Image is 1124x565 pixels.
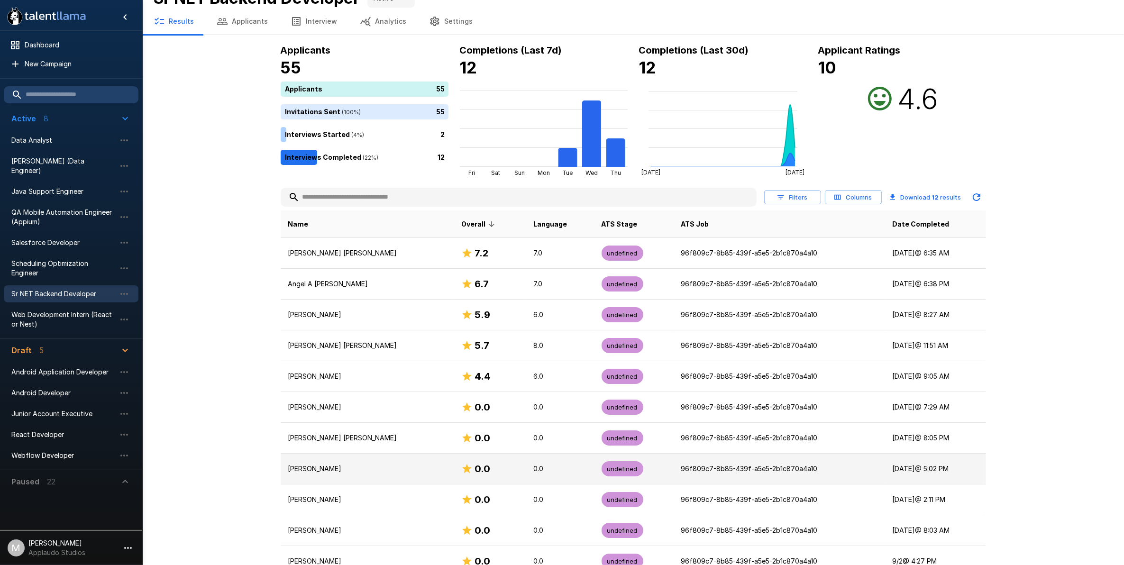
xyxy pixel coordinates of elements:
[288,433,446,443] p: [PERSON_NAME] [PERSON_NAME]
[681,341,877,350] p: 96f809c7-8b85-439f-a5e5-2b1c870a4a10
[602,434,643,443] span: undefined
[288,372,446,381] p: [PERSON_NAME]
[533,310,586,319] p: 6.0
[892,219,949,230] span: Date Completed
[932,193,939,201] b: 12
[681,433,877,443] p: 96f809c7-8b85-439f-a5e5-2b1c870a4a10
[885,330,986,361] td: [DATE] @ 11:51 AM
[514,169,525,176] tspan: Sun
[475,307,490,322] h6: 5.9
[885,300,986,330] td: [DATE] @ 8:27 AM
[533,341,586,350] p: 8.0
[288,310,446,319] p: [PERSON_NAME]
[533,402,586,412] p: 0.0
[641,169,660,176] tspan: [DATE]
[533,495,586,504] p: 0.0
[681,402,877,412] p: 96f809c7-8b85-439f-a5e5-2b1c870a4a10
[681,279,877,289] p: 96f809c7-8b85-439f-a5e5-2b1c870a4a10
[538,169,550,176] tspan: Mon
[348,8,418,35] button: Analytics
[898,82,939,116] h2: 4.6
[288,402,446,412] p: [PERSON_NAME]
[533,219,567,230] span: Language
[602,465,643,474] span: undefined
[885,392,986,423] td: [DATE] @ 7:29 AM
[602,526,643,535] span: undefined
[602,219,638,230] span: ATS Stage
[468,169,475,176] tspan: Fri
[475,523,490,538] h6: 0.0
[885,238,986,269] td: [DATE] @ 6:35 AM
[288,341,446,350] p: [PERSON_NAME] [PERSON_NAME]
[279,8,348,35] button: Interview
[885,515,986,546] td: [DATE] @ 8:03 AM
[475,400,490,415] h6: 0.0
[418,8,484,35] button: Settings
[602,495,643,504] span: undefined
[602,310,643,319] span: undefined
[681,310,877,319] p: 96f809c7-8b85-439f-a5e5-2b1c870a4a10
[475,461,490,476] h6: 0.0
[764,190,821,205] button: Filters
[562,169,573,176] tspan: Tue
[288,495,446,504] p: [PERSON_NAME]
[461,219,498,230] span: Overall
[602,341,643,350] span: undefined
[288,279,446,289] p: Angel A [PERSON_NAME]
[288,248,446,258] p: [PERSON_NAME] [PERSON_NAME]
[475,492,490,507] h6: 0.0
[825,190,882,205] button: Columns
[288,464,446,474] p: [PERSON_NAME]
[602,280,643,289] span: undefined
[533,279,586,289] p: 7.0
[885,269,986,300] td: [DATE] @ 6:38 PM
[885,484,986,515] td: [DATE] @ 2:11 PM
[585,169,598,176] tspan: Wed
[533,433,586,443] p: 0.0
[475,338,489,353] h6: 5.7
[639,45,749,56] b: Completions (Last 30d)
[533,248,586,258] p: 7.0
[818,58,837,77] b: 10
[818,45,901,56] b: Applicant Ratings
[437,107,445,117] p: 55
[441,129,445,139] p: 2
[885,361,986,392] td: [DATE] @ 9:05 AM
[460,45,562,56] b: Completions (Last 7d)
[681,464,877,474] p: 96f809c7-8b85-439f-a5e5-2b1c870a4a10
[885,454,986,484] td: [DATE] @ 5:02 PM
[602,249,643,258] span: undefined
[533,526,586,535] p: 0.0
[967,188,986,207] button: Updated Today - 9:31 AM
[886,188,965,207] button: Download 12 results
[475,369,491,384] h6: 4.4
[460,58,477,77] b: 12
[533,464,586,474] p: 0.0
[281,58,302,77] b: 55
[288,526,446,535] p: [PERSON_NAME]
[533,372,586,381] p: 6.0
[885,423,986,454] td: [DATE] @ 8:05 PM
[681,248,877,258] p: 96f809c7-8b85-439f-a5e5-2b1c870a4a10
[602,372,643,381] span: undefined
[681,526,877,535] p: 96f809c7-8b85-439f-a5e5-2b1c870a4a10
[491,169,500,176] tspan: Sat
[681,219,709,230] span: ATS Job
[281,45,331,56] b: Applicants
[475,246,488,261] h6: 7.2
[639,58,657,77] b: 12
[205,8,279,35] button: Applicants
[288,219,309,230] span: Name
[681,495,877,504] p: 96f809c7-8b85-439f-a5e5-2b1c870a4a10
[610,169,621,176] tspan: Thu
[602,403,643,412] span: undefined
[785,169,804,176] tspan: [DATE]
[475,276,489,292] h6: 6.7
[681,372,877,381] p: 96f809c7-8b85-439f-a5e5-2b1c870a4a10
[437,84,445,94] p: 55
[475,430,490,446] h6: 0.0
[142,8,205,35] button: Results
[438,152,445,162] p: 12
